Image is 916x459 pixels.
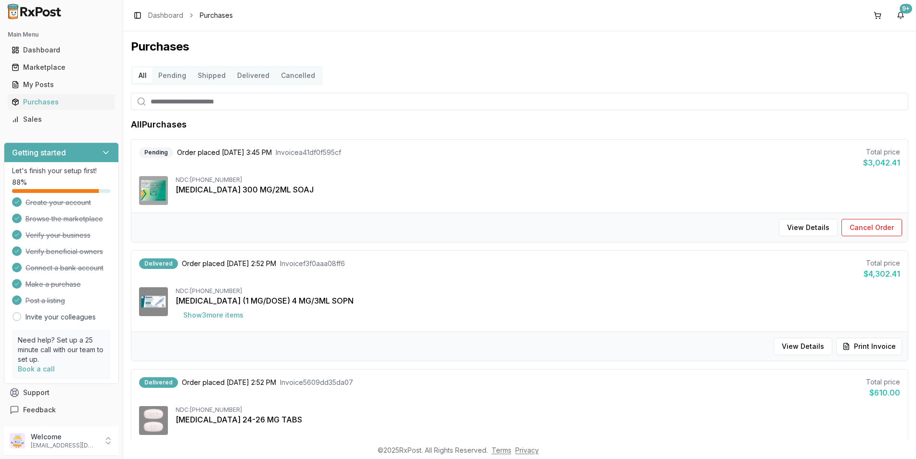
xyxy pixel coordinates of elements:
[275,68,321,83] button: Cancelled
[8,41,115,59] a: Dashboard
[139,147,173,158] div: Pending
[866,387,900,398] div: $610.00
[12,166,111,176] p: Let's finish your setup first!
[131,118,187,131] h1: All Purchases
[176,184,900,195] div: [MEDICAL_DATA] 300 MG/2ML SOAJ
[176,414,900,425] div: [MEDICAL_DATA] 24-26 MG TABS
[864,268,900,280] div: $4,302.41
[864,258,900,268] div: Total price
[139,377,178,388] div: Delivered
[25,198,91,207] span: Create your account
[280,378,353,387] span: Invoice 5609dd35da07
[8,59,115,76] a: Marketplace
[133,68,153,83] button: All
[774,338,832,355] button: View Details
[18,365,55,373] a: Book a call
[8,111,115,128] a: Sales
[182,378,276,387] span: Order placed [DATE] 2:52 PM
[12,178,27,187] span: 88 %
[200,11,233,20] span: Purchases
[276,148,341,157] span: Invoice a41df0f595cf
[25,230,90,240] span: Verify your business
[836,338,902,355] button: Print Invoice
[25,214,103,224] span: Browse the marketplace
[31,432,98,442] p: Welcome
[4,4,65,19] img: RxPost Logo
[883,426,906,449] iframe: Intercom live chat
[153,68,192,83] button: Pending
[779,219,838,236] button: View Details
[863,147,900,157] div: Total price
[231,68,275,83] button: Delivered
[4,401,119,419] button: Feedback
[148,11,233,20] nav: breadcrumb
[139,258,178,269] div: Delivered
[25,296,65,306] span: Post a listing
[176,176,900,184] div: NDC: [PHONE_NUMBER]
[12,147,66,158] h3: Getting started
[515,446,539,454] a: Privacy
[176,406,900,414] div: NDC: [PHONE_NUMBER]
[25,312,96,322] a: Invite your colleagues
[900,4,912,13] div: 9+
[176,295,900,306] div: [MEDICAL_DATA] (1 MG/DOSE) 4 MG/3ML SOPN
[4,94,119,110] button: Purchases
[12,97,111,107] div: Purchases
[139,176,168,205] img: Dupixent 300 MG/2ML SOAJ
[4,42,119,58] button: Dashboard
[8,31,115,38] h2: Main Menu
[31,442,98,449] p: [EMAIL_ADDRESS][DOMAIN_NAME]
[139,406,168,435] img: Entresto 24-26 MG TABS
[4,77,119,92] button: My Posts
[25,247,103,256] span: Verify beneficial owners
[492,446,511,454] a: Terms
[8,76,115,93] a: My Posts
[841,219,902,236] button: Cancel Order
[12,80,111,89] div: My Posts
[4,384,119,401] button: Support
[8,93,115,111] a: Purchases
[148,11,183,20] a: Dashboard
[12,45,111,55] div: Dashboard
[23,405,56,415] span: Feedback
[280,259,345,268] span: Invoice f3f0aaa08ff6
[4,60,119,75] button: Marketplace
[12,115,111,124] div: Sales
[866,377,900,387] div: Total price
[177,148,272,157] span: Order placed [DATE] 3:45 PM
[182,259,276,268] span: Order placed [DATE] 2:52 PM
[131,39,908,54] h1: Purchases
[863,157,900,168] div: $3,042.41
[176,306,251,324] button: Show3more items
[12,63,111,72] div: Marketplace
[25,280,81,289] span: Make a purchase
[139,287,168,316] img: Ozempic (1 MG/DOSE) 4 MG/3ML SOPN
[10,433,25,448] img: User avatar
[192,68,231,83] button: Shipped
[893,8,908,23] button: 9+
[18,335,105,364] p: Need help? Set up a 25 minute call with our team to set up.
[4,112,119,127] button: Sales
[25,263,103,273] span: Connect a bank account
[176,287,900,295] div: NDC: [PHONE_NUMBER]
